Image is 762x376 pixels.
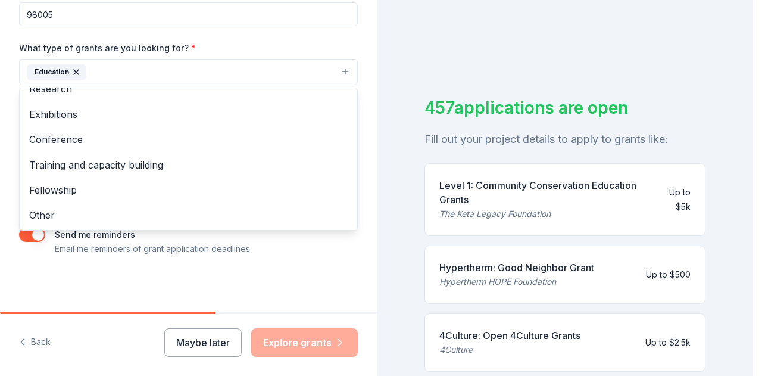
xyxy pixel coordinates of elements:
span: Exhibitions [29,107,348,122]
span: Other [29,207,348,223]
button: Education [19,59,358,85]
div: Education [27,64,86,80]
span: Research [29,81,348,97]
span: Conference [29,132,348,147]
span: Fellowship [29,182,348,198]
div: Education [19,88,358,231]
span: Training and capacity building [29,157,348,173]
